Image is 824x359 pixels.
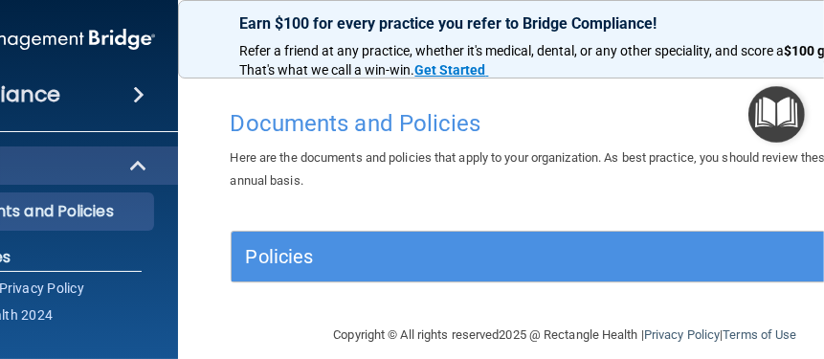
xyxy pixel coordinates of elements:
[415,62,486,78] strong: Get Started
[240,43,785,58] span: Refer a friend at any practice, whether it's medical, dental, or any other speciality, and score a
[723,327,796,342] a: Terms of Use
[246,246,719,267] h5: Policies
[644,327,720,342] a: Privacy Policy
[748,86,805,143] button: Open Resource Center
[415,62,489,78] a: Get Started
